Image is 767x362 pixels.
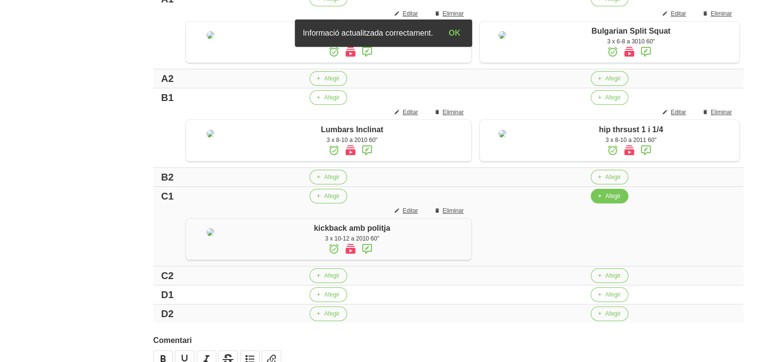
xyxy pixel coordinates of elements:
[388,203,426,218] button: Editar
[711,9,732,18] span: Eliminar
[238,136,466,144] div: 3 x 8-10 a 2010 60"
[324,309,339,318] span: Afegir
[605,93,621,102] span: Afegir
[207,228,214,236] img: 8ea60705-12ae-42e8-83e1-4ba62b1261d5%2Factivities%2Fkickback%20politja.jpg
[310,287,347,302] button: Afegir
[443,108,464,117] span: Eliminar
[591,268,628,283] button: Afegir
[310,189,347,203] button: Afegir
[238,37,466,46] div: 3 x 8-10 a 2010 60"
[324,192,339,201] span: Afegir
[324,93,339,102] span: Afegir
[696,105,740,120] button: Eliminar
[605,192,621,201] span: Afegir
[599,125,663,134] span: hip thrsust 1 i 1/4
[295,23,441,43] div: Informació actualitzada correctament.
[696,6,740,21] button: Eliminar
[310,306,347,321] button: Afegir
[157,90,178,105] div: B1
[711,108,732,117] span: Eliminar
[605,290,621,299] span: Afegir
[310,71,347,86] button: Afegir
[310,268,347,283] button: Afegir
[671,9,686,18] span: Editar
[324,74,339,83] span: Afegir
[591,71,628,86] button: Afegir
[498,31,506,39] img: 8ea60705-12ae-42e8-83e1-4ba62b1261d5%2Factivities%2F53447-bulgarian-squat-jpg.jpg
[324,290,339,299] span: Afegir
[605,173,621,181] span: Afegir
[591,189,628,203] button: Afegir
[157,71,178,86] div: A2
[207,130,214,138] img: 8ea60705-12ae-42e8-83e1-4ba62b1261d5%2Factivities%2F20131-lumbars-inclinat-jpg.jpg
[528,37,734,46] div: 3 x 6-8 a 3010 60"
[321,125,383,134] span: Lumbars Inclinat
[498,130,506,138] img: 8ea60705-12ae-42e8-83e1-4ba62b1261d5%2Factivities%2Fhip%20thrust.jpg
[591,27,670,35] span: Bulgarian Split Squat
[388,6,426,21] button: Editar
[403,108,418,117] span: Editar
[388,105,426,120] button: Editar
[591,306,628,321] button: Afegir
[157,170,178,184] div: B2
[443,206,464,215] span: Eliminar
[428,203,472,218] button: Eliminar
[591,287,628,302] button: Afegir
[157,306,178,321] div: D2
[314,224,391,232] span: kickback amb politja
[591,90,628,105] button: Afegir
[157,189,178,203] div: C1
[428,6,472,21] button: Eliminar
[153,335,744,346] label: Comentari
[656,105,694,120] button: Editar
[605,309,621,318] span: Afegir
[528,136,734,144] div: 3 x 8-10 a 2011 60"
[324,271,339,280] span: Afegir
[441,23,468,43] button: OK
[671,108,686,117] span: Editar
[428,105,472,120] button: Eliminar
[403,9,418,18] span: Editar
[591,170,628,184] button: Afegir
[207,31,214,39] img: 8ea60705-12ae-42e8-83e1-4ba62b1261d5%2Factivities%2Fhigh%20hip%20dominant.jpg
[310,90,347,105] button: Afegir
[403,206,418,215] span: Editar
[310,170,347,184] button: Afegir
[605,74,621,83] span: Afegir
[238,234,466,243] div: 3 x 10-12 a 2010 60"
[157,287,178,302] div: D1
[656,6,694,21] button: Editar
[443,9,464,18] span: Eliminar
[157,268,178,283] div: C2
[324,173,339,181] span: Afegir
[605,271,621,280] span: Afegir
